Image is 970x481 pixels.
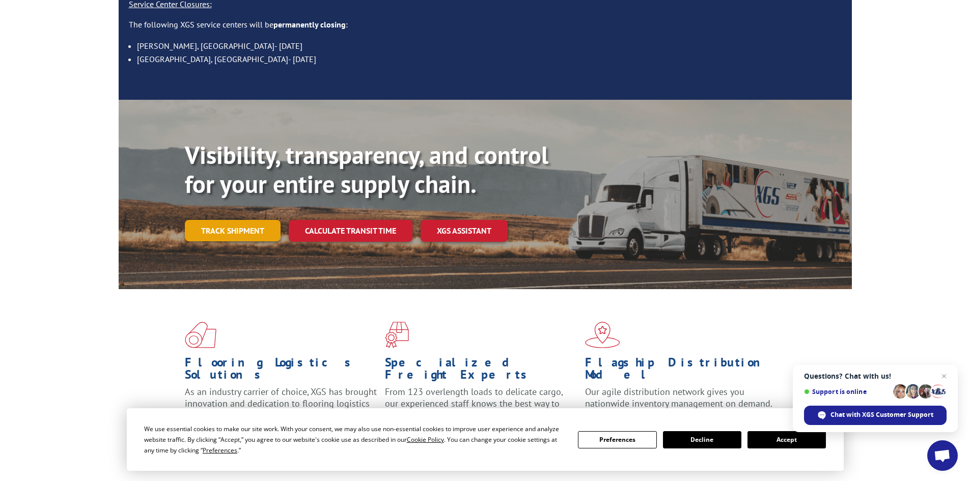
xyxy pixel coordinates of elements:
img: xgs-icon-focused-on-flooring-red [385,322,409,348]
h1: Flagship Distribution Model [585,356,778,386]
h1: Specialized Freight Experts [385,356,577,386]
button: Accept [747,431,826,448]
h1: Flooring Logistics Solutions [185,356,377,386]
a: XGS ASSISTANT [421,220,508,242]
strong: permanently closing [273,19,346,30]
b: Visibility, transparency, and control for your entire supply chain. [185,139,548,200]
span: Cookie Policy [407,435,444,444]
a: Calculate transit time [289,220,412,242]
div: Cookie Consent Prompt [127,408,844,471]
span: As an industry carrier of choice, XGS has brought innovation and dedication to flooring logistics... [185,386,377,422]
button: Decline [663,431,741,448]
span: Preferences [203,446,237,455]
span: Chat with XGS Customer Support [830,410,933,419]
a: Track shipment [185,220,281,241]
li: [PERSON_NAME], [GEOGRAPHIC_DATA]- [DATE] [137,39,842,52]
span: Chat with XGS Customer Support [804,406,947,425]
div: We use essential cookies to make our site work. With your consent, we may also use non-essential ... [144,423,566,456]
p: The following XGS service centers will be : [129,19,842,39]
a: Open chat [927,440,958,471]
span: Our agile distribution network gives you nationwide inventory management on demand. [585,386,772,410]
p: From 123 overlength loads to delicate cargo, our experienced staff knows the best way to move you... [385,386,577,431]
img: xgs-icon-total-supply-chain-intelligence-red [185,322,216,348]
span: Support is online [804,388,890,395]
img: xgs-icon-flagship-distribution-model-red [585,322,620,348]
button: Preferences [578,431,656,448]
span: Questions? Chat with us! [804,372,947,380]
li: [GEOGRAPHIC_DATA], [GEOGRAPHIC_DATA]- [DATE] [137,52,842,66]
